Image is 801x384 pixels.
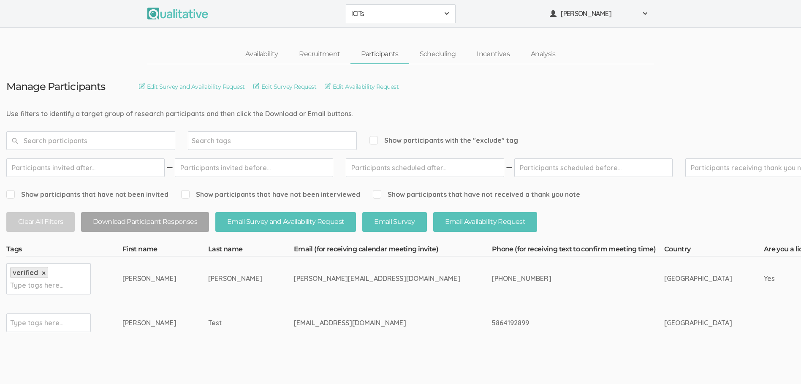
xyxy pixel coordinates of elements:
input: Type tags here... [10,280,63,291]
div: [PHONE_NUMBER] [492,274,633,283]
a: × [42,270,46,277]
input: Type tags here... [10,317,63,328]
div: [PERSON_NAME][EMAIL_ADDRESS][DOMAIN_NAME] [294,274,460,283]
th: Phone (for receiving text to confirm meeting time) [492,245,664,256]
div: 5864192899 [492,318,633,328]
input: Participants scheduled after... [346,158,504,177]
img: Qualitative [147,8,208,19]
th: Last name [208,245,294,256]
a: Edit Survey Request [253,82,316,91]
input: Participants invited after... [6,158,165,177]
button: Email Survey [362,212,426,232]
h3: Manage Participants [6,81,105,92]
th: Email (for receiving calendar meeting invite) [294,245,492,256]
button: Email Survey and Availability Request [215,212,356,232]
button: [PERSON_NAME] [544,4,654,23]
button: Clear All Filters [6,212,75,232]
span: verified [13,268,38,277]
a: Analysis [520,45,566,63]
div: [PERSON_NAME] [122,318,176,328]
span: Show participants that have not been interviewed [181,190,360,199]
button: Email Availability Request [433,212,537,232]
input: Participants scheduled before... [514,158,673,177]
div: [EMAIL_ADDRESS][DOMAIN_NAME] [294,318,460,328]
span: Show participants with the "exclude" tag [369,136,518,145]
span: ICITs [351,9,439,19]
input: Search participants [6,131,175,150]
th: First name [122,245,208,256]
a: Incentives [466,45,520,63]
button: Download Participant Responses [81,212,209,232]
div: [GEOGRAPHIC_DATA] [664,274,732,283]
div: [PERSON_NAME] [122,274,176,283]
div: [PERSON_NAME] [208,274,262,283]
th: Country [664,245,764,256]
a: Scheduling [409,45,467,63]
span: [PERSON_NAME] [561,9,637,19]
a: Edit Survey and Availability Request [139,82,245,91]
input: Search tags [192,135,244,146]
span: Show participants that have not received a thank you note [373,190,580,199]
div: Test [208,318,262,328]
span: Show participants that have not been invited [6,190,168,199]
img: dash.svg [166,158,174,177]
a: Availability [235,45,288,63]
img: dash.svg [505,158,513,177]
iframe: Chat Widget [759,343,801,384]
button: ICITs [346,4,456,23]
div: [GEOGRAPHIC_DATA] [664,318,732,328]
a: Recruitment [288,45,350,63]
input: Participants invited before... [175,158,333,177]
a: Edit Availability Request [325,82,399,91]
th: Tags [6,245,122,256]
a: Participants [350,45,409,63]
